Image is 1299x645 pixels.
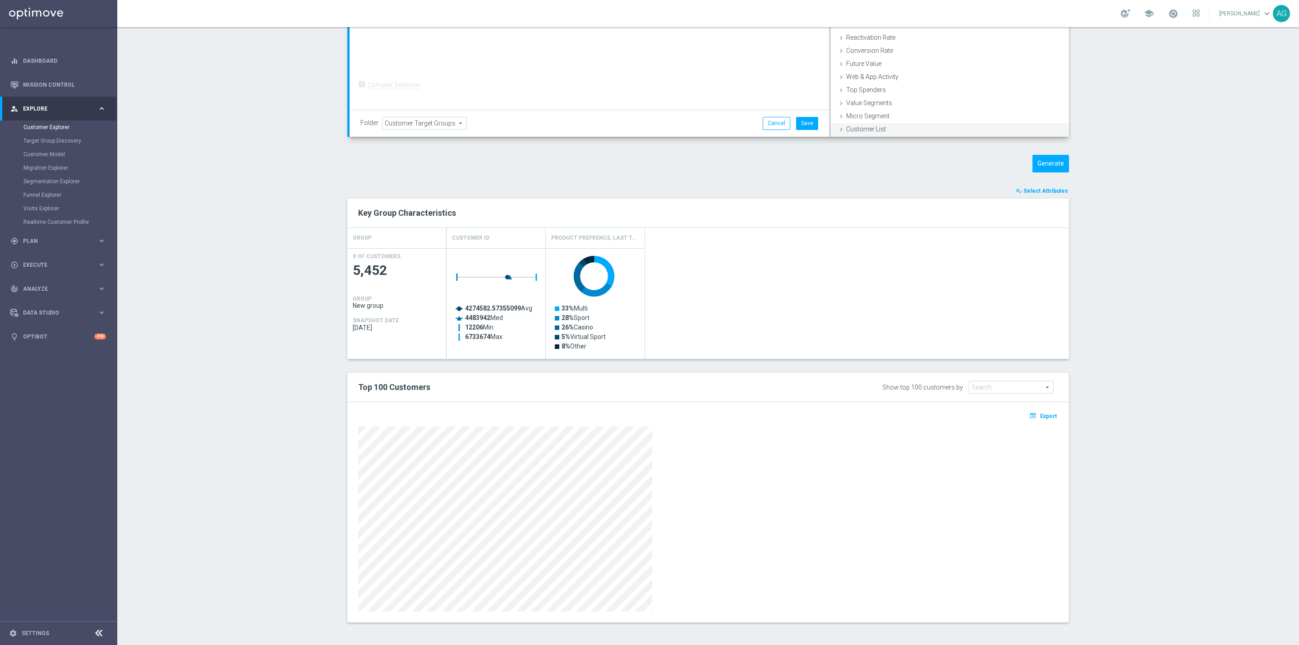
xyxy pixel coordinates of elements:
span: New group [353,302,441,309]
h4: GROUP [353,230,372,246]
tspan: 12206 [465,324,483,331]
text: Med [465,314,503,321]
a: Customer Explorer [23,124,94,131]
button: playlist_add_check Select Attributes [1015,186,1069,196]
span: 2025-09-10 [353,324,441,331]
span: 5,452 [353,262,441,279]
div: AG [1273,5,1290,22]
i: settings [9,629,17,637]
tspan: 4274582.57355099 [465,305,521,312]
i: open_in_browser [1029,412,1039,419]
button: Cancel [763,117,790,130]
h4: GROUP [353,296,372,302]
tspan: 33% [562,305,574,312]
i: keyboard_arrow_right [97,284,106,293]
text: Avg [465,305,532,312]
div: Press SPACE to select this row. [347,248,447,359]
div: Target Group Discovery [23,134,116,148]
i: track_changes [10,285,18,293]
div: Customer Explorer [23,121,116,134]
span: Data Studio [23,310,97,316]
h2: Key Group Characteristics [358,208,1058,218]
span: Web & App Activity [846,73,898,80]
i: equalizer [10,57,18,65]
button: play_circle_outline Execute keyboard_arrow_right [10,261,106,269]
div: gps_fixed Plan keyboard_arrow_right [10,237,106,245]
div: Plan [10,237,97,245]
a: Customer Model [23,151,94,158]
a: Settings [22,631,49,636]
a: Migration Explorer [23,164,94,172]
span: school [1144,9,1154,19]
button: Generate [1032,155,1069,172]
div: +10 [94,334,106,339]
button: track_changes Analyze keyboard_arrow_right [10,285,106,292]
text: Sport [562,314,590,321]
div: Analyze [10,285,97,293]
i: person_search [10,105,18,113]
text: Min [465,324,493,331]
div: Mission Control [10,73,106,97]
span: keyboard_arrow_down [1262,9,1272,19]
button: open_in_browser Export [1028,410,1058,422]
div: Funnel Explorer [23,188,116,202]
span: Select Attributes [1023,188,1068,194]
button: Save [796,117,818,130]
button: person_search Explore keyboard_arrow_right [10,105,106,112]
a: Realtime Customer Profile [23,218,94,226]
div: Migration Explorer [23,161,116,175]
div: Segmentation Explorer [23,175,116,188]
tspan: 28% [562,314,574,321]
span: Execute [23,262,97,268]
h4: Customer ID [452,230,489,246]
div: Realtime Customer Profile [23,215,116,229]
a: Funnel Explorer [23,191,94,199]
tspan: 26% [562,324,574,331]
i: keyboard_arrow_right [97,104,106,113]
span: Reactivation Rate [846,34,895,41]
i: keyboard_arrow_right [97,260,106,269]
tspan: 5% [562,333,570,340]
h2: Top 100 Customers [358,382,761,393]
a: Target Group Discovery [23,137,94,144]
div: Optibot [10,325,106,348]
label: Complex Selection [368,81,420,89]
span: Risk of Churn [846,21,884,28]
div: Press SPACE to select this row. [447,248,645,359]
h4: # OF CUSTOMERS [353,253,401,260]
i: play_circle_outline [10,261,18,269]
h4: Product Prefrence, Last Three Months [551,230,639,246]
a: Mission Control [23,73,106,97]
span: Explore [23,106,97,111]
label: Folder [360,119,378,127]
span: Export [1040,413,1057,419]
a: Visits Explorer [23,205,94,212]
i: gps_fixed [10,237,18,245]
text: Multi [562,305,588,312]
div: Execute [10,261,97,269]
a: Dashboard [23,49,106,73]
h4: SNAPSHOT DATE [353,317,399,324]
div: Show top 100 customers by [882,384,963,391]
div: Dashboard [10,49,106,73]
span: Conversion Rate [846,47,893,54]
tspan: 6733674 [465,333,491,340]
div: Data Studio [10,309,97,317]
tspan: 8% [562,343,570,350]
text: Max [465,333,502,340]
div: Customer Model [23,148,116,161]
div: Explore [10,105,97,113]
tspan: 4483942 [465,314,490,321]
span: Micro Segment [846,112,889,120]
i: lightbulb [10,333,18,341]
span: Value Segments [846,99,892,107]
button: lightbulb Optibot +10 [10,333,106,340]
div: Data Studio keyboard_arrow_right [10,309,106,316]
a: [PERSON_NAME]keyboard_arrow_down [1218,7,1273,20]
a: Segmentation Explorer [23,178,94,185]
button: Mission Control [10,81,106,88]
text: Virtual Sport [562,333,606,340]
